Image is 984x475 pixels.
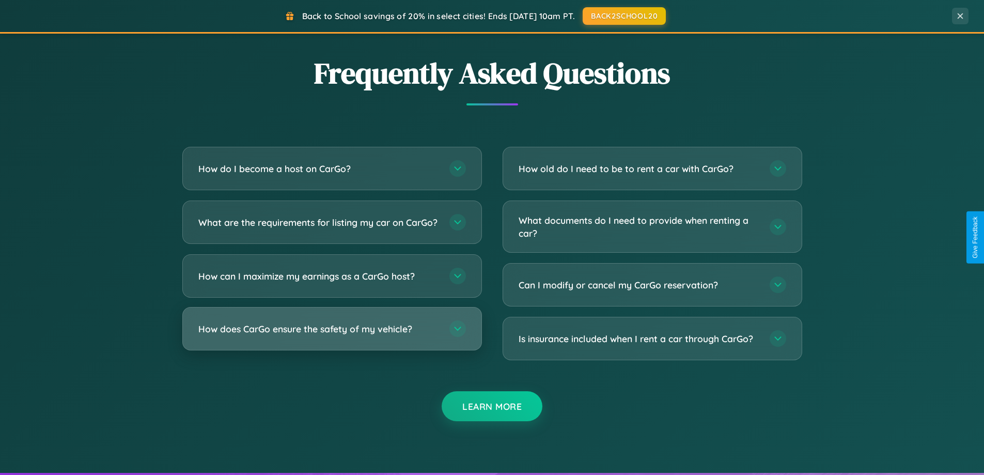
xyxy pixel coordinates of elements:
[198,323,439,335] h3: How does CarGo ensure the safety of my vehicle?
[519,162,759,175] h3: How old do I need to be to rent a car with CarGo?
[519,214,759,239] h3: What documents do I need to provide when renting a car?
[519,279,759,292] h3: Can I modify or cancel my CarGo reservation?
[519,332,759,345] h3: Is insurance included when I rent a car through CarGo?
[583,7,666,25] button: BACK2SCHOOL20
[182,53,802,93] h2: Frequently Asked Questions
[302,11,575,21] span: Back to School savings of 20% in select cities! Ends [DATE] 10am PT.
[972,217,979,258] div: Give Feedback
[198,162,439,175] h3: How do I become a host on CarGo?
[198,270,439,283] h3: How can I maximize my earnings as a CarGo host?
[198,216,439,229] h3: What are the requirements for listing my car on CarGo?
[442,391,542,421] button: Learn More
